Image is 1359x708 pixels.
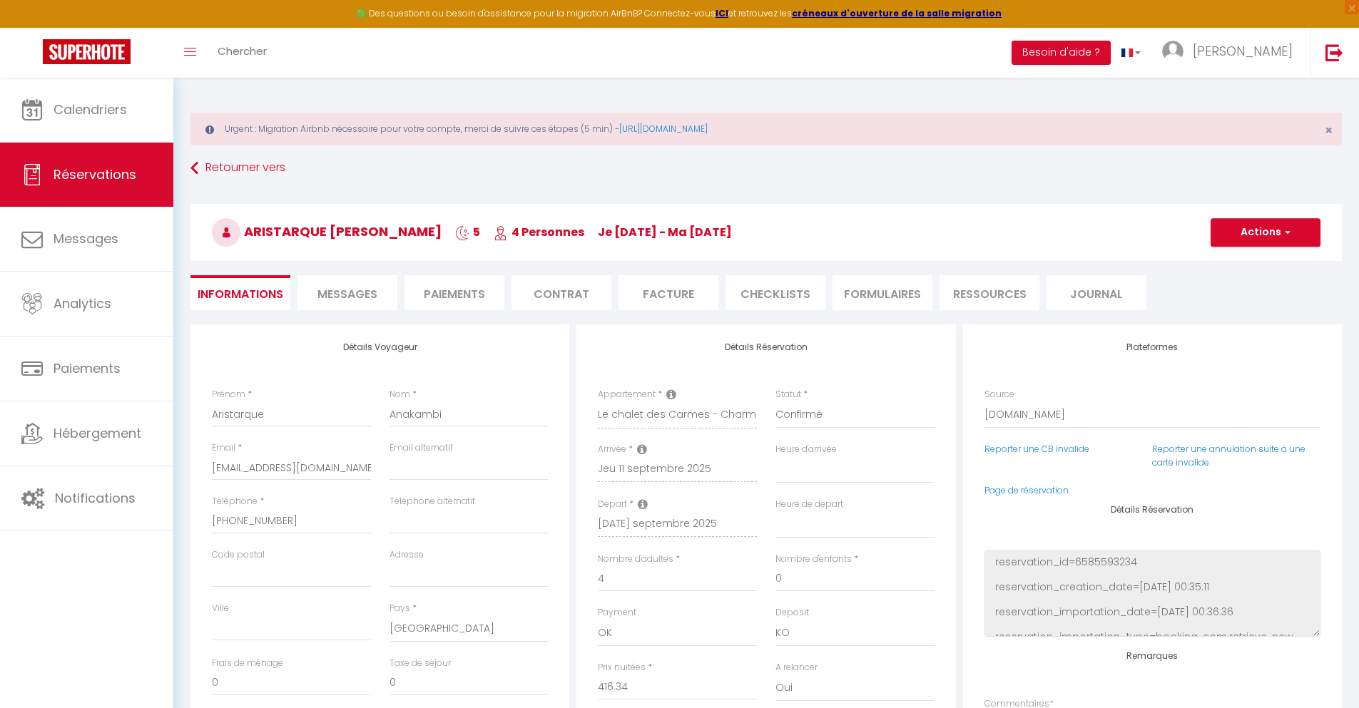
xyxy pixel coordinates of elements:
a: créneaux d'ouverture de la salle migration [792,7,1002,19]
label: Téléphone alternatif [390,495,475,508]
button: Actions [1211,218,1320,247]
label: Source [984,388,1014,401]
label: Pays [390,602,410,615]
li: Ressources [940,275,1039,310]
button: Besoin d'aide ? [1012,41,1111,65]
span: Aristarque [PERSON_NAME] [212,222,442,240]
span: Messages [54,230,118,247]
span: 5 [455,224,480,240]
a: ... [PERSON_NAME] [1151,28,1310,78]
span: 4 Personnes [494,224,584,240]
a: Retourner vers [190,155,1342,181]
h4: Détails Voyageur [212,342,548,352]
span: Notifications [55,489,136,507]
a: Reporter une CB invalide [984,443,1089,455]
div: Urgent : Migration Airbnb nécessaire pour votre compte, merci de suivre ces étapes (5 min) - [190,113,1342,145]
label: Adresse [390,548,424,562]
label: Prénom [212,388,245,401]
label: Nombre d'enfants [775,553,852,566]
a: ICI [716,7,728,19]
label: Heure d'arrivée [775,443,837,456]
label: Heure de départ [775,498,843,511]
li: Informations [190,275,290,310]
button: Close [1325,124,1333,137]
span: je [DATE] - ma [DATE] [598,224,732,240]
span: [PERSON_NAME] [1193,42,1293,60]
label: Deposit [775,606,809,620]
label: Payment [598,606,636,620]
label: Code postal [212,548,265,562]
label: Frais de ménage [212,657,283,670]
a: [URL][DOMAIN_NAME] [619,123,708,135]
label: Ville [212,602,229,615]
label: Arrivée [598,443,626,456]
span: Chercher [218,43,267,58]
h4: Remarques [984,651,1320,661]
li: CHECKLISTS [726,275,825,310]
li: Journal [1047,275,1146,310]
label: Appartement [598,388,656,401]
label: Départ [598,498,627,511]
li: Paiements [404,275,504,310]
li: FORMULAIRES [833,275,932,310]
li: Contrat [511,275,611,310]
span: Messages [317,286,377,302]
label: Prix nuitées [598,661,646,674]
img: ... [1162,41,1184,62]
h4: Plateformes [984,342,1320,352]
h4: Détails Réservation [598,342,934,352]
label: Statut [775,388,801,401]
label: Nom [390,388,410,401]
button: Ouvrir le widget de chat LiveChat [11,6,54,48]
span: Réservations [54,165,136,183]
a: Chercher [207,28,278,78]
span: Paiements [54,359,121,377]
li: Facture [619,275,718,310]
span: Analytics [54,294,111,312]
label: Nombre d'adultes [598,553,673,566]
label: Email alternatif [390,441,453,455]
img: Super Booking [43,39,131,64]
label: Taxe de séjour [390,657,451,670]
label: Email [212,441,235,455]
a: Page de réservation [984,484,1069,496]
span: Hébergement [54,424,141,442]
a: Reporter une annulation suite à une carte invalide [1152,443,1305,468]
label: A relancer [775,661,818,674]
span: Calendriers [54,101,127,118]
span: × [1325,121,1333,139]
label: Téléphone [212,495,258,508]
h4: Détails Réservation [984,505,1320,515]
img: logout [1325,43,1343,61]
